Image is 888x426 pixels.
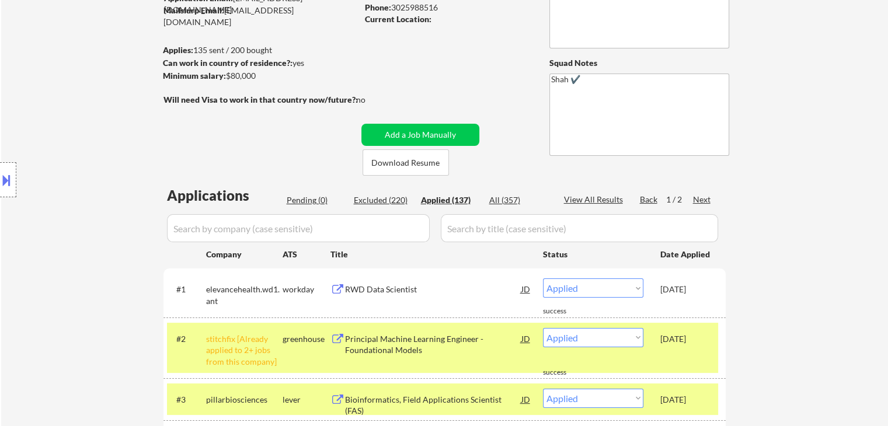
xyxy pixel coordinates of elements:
div: 1 / 2 [666,194,693,205]
div: lever [283,394,330,406]
div: Applications [167,188,283,202]
div: View All Results [564,194,626,205]
div: [DATE] [660,394,712,406]
div: Pending (0) [287,194,345,206]
div: JD [520,278,532,299]
div: elevancehealth.wd1.ant [206,284,283,306]
div: success [543,306,590,316]
div: JD [520,328,532,349]
button: Add a Job Manually [361,124,479,146]
div: Date Applied [660,249,712,260]
strong: Mailslurp Email: [163,5,224,15]
div: #1 [176,284,197,295]
div: Bioinformatics, Field Applications Scientist (FAS) [345,394,521,417]
div: Back [640,194,659,205]
div: Principal Machine Learning Engineer - Foundational Models [345,333,521,356]
div: JD [520,389,532,410]
strong: Can work in country of residence?: [163,58,292,68]
strong: Phone: [365,2,391,12]
div: Title [330,249,532,260]
div: Company [206,249,283,260]
div: 135 sent / 200 bought [163,44,357,56]
div: Next [693,194,712,205]
div: yes [163,57,354,69]
div: greenhouse [283,333,330,345]
div: workday [283,284,330,295]
div: #2 [176,333,197,345]
div: [DATE] [660,284,712,295]
div: $80,000 [163,70,357,82]
div: All (357) [489,194,548,206]
div: success [543,368,590,378]
div: #3 [176,394,197,406]
strong: Current Location: [365,14,431,24]
div: [EMAIL_ADDRESS][DOMAIN_NAME] [163,5,357,27]
div: Excluded (220) [354,194,412,206]
strong: Minimum salary: [163,71,226,81]
div: stitchfix [Already applied to 2+ jobs from this company] [206,333,283,368]
div: Applied (137) [421,194,479,206]
strong: Will need Visa to work in that country now/future?: [163,95,358,104]
div: 3025988516 [365,2,530,13]
div: no [356,94,389,106]
div: Status [543,243,643,264]
div: [DATE] [660,333,712,345]
div: pillarbiosciences [206,394,283,406]
strong: Applies: [163,45,193,55]
input: Search by title (case sensitive) [441,214,718,242]
div: ATS [283,249,330,260]
div: Squad Notes [549,57,729,69]
button: Download Resume [363,149,449,176]
div: RWD Data Scientist [345,284,521,295]
input: Search by company (case sensitive) [167,214,430,242]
